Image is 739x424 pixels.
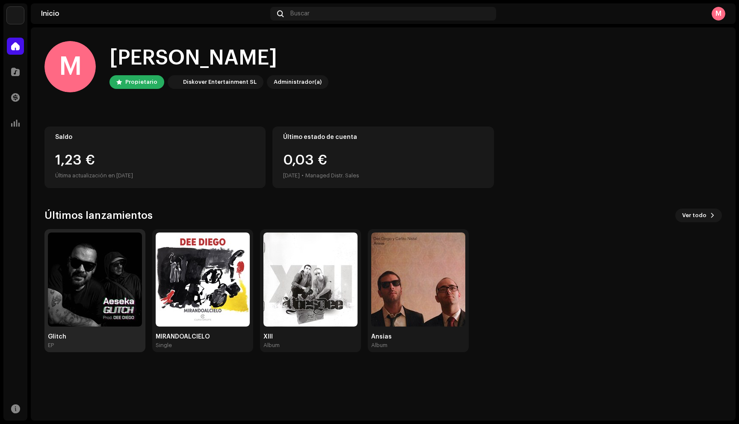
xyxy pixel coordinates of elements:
[109,44,328,72] div: [PERSON_NAME]
[125,77,157,87] div: Propietario
[7,7,24,24] img: 297a105e-aa6c-4183-9ff4-27133c00f2e2
[712,7,725,21] div: M
[169,77,180,87] img: 297a105e-aa6c-4183-9ff4-27133c00f2e2
[183,77,257,87] div: Diskover Entertainment SL
[156,233,250,327] img: 1c301201-2700-49d3-9e73-ef9727c70fa5
[371,233,465,327] img: 5e4a5b61-25cf-42e2-a6ea-5c7ff3d2487a
[302,171,304,181] div: •
[41,10,267,17] div: Inicio
[274,77,322,87] div: Administrador(a)
[156,333,250,340] div: MIRANDOALCIELO
[371,342,387,349] div: Album
[371,333,465,340] div: Ansias
[44,127,266,188] re-o-card-value: Saldo
[272,127,494,188] re-o-card-value: Último estado de cuenta
[263,333,358,340] div: XIII
[48,342,54,349] div: EP
[48,233,142,327] img: 6b8ddac5-d0d4-4d7d-affb-fb9ba1db8a7b
[44,41,96,92] div: M
[263,342,280,349] div: Album
[682,207,706,224] span: Ver todo
[283,134,483,141] div: Último estado de cuenta
[48,333,142,340] div: Glitch
[55,171,255,181] div: Última actualización en [DATE]
[156,342,172,349] div: Single
[290,10,310,17] span: Buscar
[263,233,358,327] img: 5079d300-90b3-47c9-a6b0-134527deec42
[305,171,359,181] div: Managed Distr. Sales
[283,171,300,181] div: [DATE]
[44,209,153,222] h3: Últimos lanzamientos
[55,134,255,141] div: Saldo
[675,209,722,222] button: Ver todo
